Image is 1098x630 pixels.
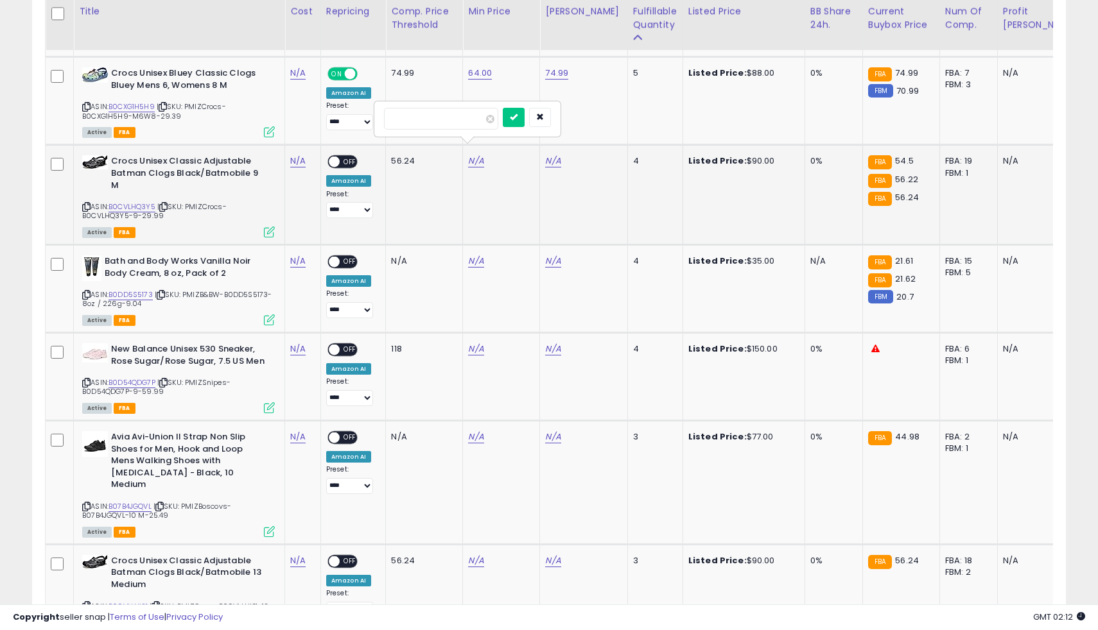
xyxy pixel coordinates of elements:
[326,451,371,463] div: Amazon AI
[1003,555,1075,566] div: N/A
[895,554,919,566] span: 56.24
[111,431,267,494] b: Avia Avi-Union II Strap Non Slip Shoes for Men, Hook and Loop Mens Walking Shoes with [MEDICAL_DA...
[945,343,988,355] div: FBA: 6
[82,127,112,138] span: All listings currently available for purchase on Amazon
[545,155,561,167] a: N/A
[290,67,306,80] a: N/A
[633,4,677,31] div: Fulfillable Quantity
[868,431,892,445] small: FBA
[868,4,934,31] div: Current Buybox Price
[810,155,853,167] div: 0%
[1003,343,1075,355] div: N/A
[340,345,360,355] span: OFF
[468,255,484,268] a: N/A
[391,555,453,566] div: 56.24
[945,255,988,267] div: FBA: 15
[326,589,376,618] div: Preset:
[1003,255,1075,267] div: N/A
[326,101,376,130] div: Preset:
[166,611,223,623] a: Privacy Policy
[326,363,371,375] div: Amazon AI
[688,4,799,18] div: Listed Price
[545,430,561,443] a: N/A
[340,432,360,443] span: OFF
[82,67,275,136] div: ASIN:
[82,343,108,362] img: 31IIiXcjnoL._SL40_.jpg
[868,192,892,206] small: FBA
[82,403,112,414] span: All listings currently available for purchase on Amazon
[110,611,164,623] a: Terms of Use
[326,175,371,187] div: Amazon AI
[633,431,673,443] div: 3
[688,67,795,79] div: $88.00
[545,255,561,268] a: N/A
[868,290,893,303] small: FBM
[945,155,988,167] div: FBA: 19
[633,67,673,79] div: 5
[810,67,853,79] div: 0%
[109,201,155,212] a: B0CVLHQ3Y5
[340,257,360,268] span: OFF
[810,255,853,267] div: N/A
[1003,4,1079,31] div: Profit [PERSON_NAME]
[895,173,918,185] span: 56.22
[468,343,484,355] a: N/A
[290,4,315,18] div: Cost
[82,431,275,536] div: ASIN:
[945,167,988,179] div: FBM: 1
[111,155,267,194] b: Crocs Unisex Classic Adjustable Batman Clogs Black/Batmobile 9 M
[290,155,306,167] a: N/A
[810,555,853,566] div: 0%
[868,155,892,169] small: FBA
[895,255,913,267] span: 21.61
[326,575,371,586] div: Amazon AI
[329,69,345,80] span: ON
[82,101,226,121] span: | SKU: PMIZCrocs-B0CXG1H5H9-M6W8-29.39
[545,554,561,567] a: N/A
[468,4,534,18] div: Min Price
[895,67,918,79] span: 74.99
[356,69,376,80] span: OFF
[688,430,747,443] b: Listed Price:
[391,67,453,79] div: 74.99
[391,4,457,31] div: Comp. Price Threshold
[391,343,453,355] div: 118
[633,255,673,267] div: 4
[82,201,227,221] span: | SKU: PMIZCrocs-B0CVLHQ3Y5-9-29.99
[945,4,992,31] div: Num of Comp.
[82,155,108,169] img: 412AJYyXe8L._SL40_.jpg
[868,273,892,287] small: FBA
[82,501,231,520] span: | SKU: PMIZBoscovs-B07B4JGQVL-10 M-25.49
[1033,611,1085,623] span: 2025-10-14 02:12 GMT
[326,190,376,219] div: Preset:
[326,377,376,406] div: Preset:
[945,79,988,90] div: FBM: 3
[468,67,492,80] a: 64.00
[82,343,275,412] div: ASIN:
[109,377,155,388] a: B0D54QDG7P
[810,431,853,443] div: 0%
[340,556,360,566] span: OFF
[114,127,135,138] span: FBA
[13,611,223,624] div: seller snap | |
[688,255,747,267] b: Listed Price:
[82,431,108,457] img: 41CtOT8SfYL._SL40_.jpg
[895,191,919,203] span: 56.24
[290,343,306,355] a: N/A
[810,343,853,355] div: 0%
[290,430,306,443] a: N/A
[82,377,231,396] span: | SKU: PMIZSnipes-B0D54QDG7P-9-59.99
[391,255,453,267] div: N/A
[391,155,453,167] div: 56.24
[326,289,376,318] div: Preset:
[896,85,919,97] span: 70.99
[545,343,561,355] a: N/A
[82,255,101,281] img: 41WKNG2LyEL._SL40_.jpg
[290,255,306,268] a: N/A
[868,555,892,569] small: FBA
[82,155,275,236] div: ASIN:
[111,67,267,94] b: Crocs Unisex Bluey Classic Clogs Bluey Mens 6, Womens 8 M
[82,315,112,326] span: All listings currently available for purchase on Amazon
[868,174,892,188] small: FBA
[688,67,747,79] b: Listed Price:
